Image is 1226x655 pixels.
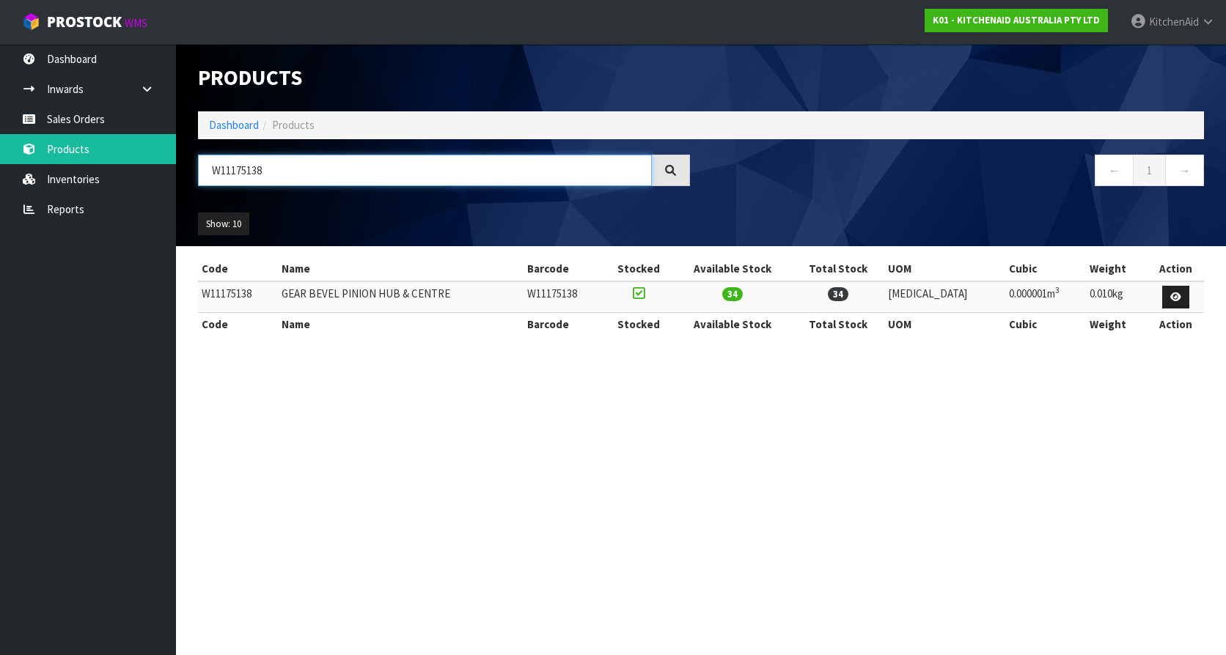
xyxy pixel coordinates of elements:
[792,313,884,336] th: Total Stock
[1149,15,1199,29] span: KitchenAid
[198,66,690,89] h1: Products
[272,118,315,132] span: Products
[828,287,848,301] span: 34
[1086,313,1148,336] th: Weight
[1148,257,1204,281] th: Action
[1005,313,1086,336] th: Cubic
[603,313,673,336] th: Stocked
[1095,155,1134,186] a: ←
[884,313,1005,336] th: UOM
[722,287,743,301] span: 34
[1005,257,1086,281] th: Cubic
[278,281,524,313] td: GEAR BEVEL PINION HUB & CENTRE
[198,281,278,313] td: W11175138
[1165,155,1204,186] a: →
[1055,285,1060,295] sup: 3
[198,257,278,281] th: Code
[198,212,249,236] button: Show: 10
[1133,155,1166,186] a: 1
[673,257,792,281] th: Available Stock
[1148,313,1204,336] th: Action
[1005,281,1086,313] td: 0.000001m
[47,12,122,32] span: ProStock
[1086,281,1148,313] td: 0.010kg
[198,155,652,186] input: Search products
[524,281,603,313] td: W11175138
[884,281,1005,313] td: [MEDICAL_DATA]
[933,14,1100,26] strong: K01 - KITCHENAID AUSTRALIA PTY LTD
[524,313,603,336] th: Barcode
[712,155,1204,190] nav: Page navigation
[209,118,259,132] a: Dashboard
[278,313,524,336] th: Name
[884,257,1005,281] th: UOM
[198,313,278,336] th: Code
[524,257,603,281] th: Barcode
[603,257,673,281] th: Stocked
[1086,257,1148,281] th: Weight
[792,257,884,281] th: Total Stock
[673,313,792,336] th: Available Stock
[22,12,40,31] img: cube-alt.png
[125,16,147,30] small: WMS
[278,257,524,281] th: Name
